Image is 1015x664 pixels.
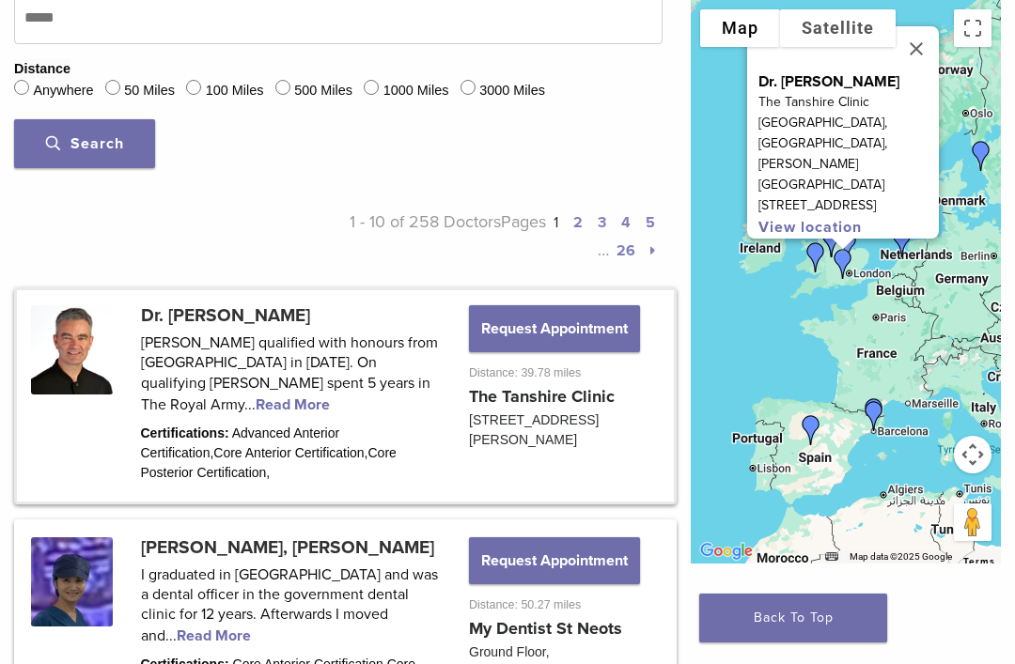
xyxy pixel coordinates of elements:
div: Dr. Mark Vincent [793,235,838,280]
label: Anywhere [33,81,93,101]
label: 500 Miles [294,81,352,101]
a: Back To Top [699,594,887,642]
a: Open this area in Google Maps (opens a new window) [695,539,757,564]
button: Drag Pegman onto the map to open Street View [954,503,992,541]
p: The Tanshire Clinic [758,92,939,113]
span: … [598,239,609,260]
button: Request Appointment [469,537,640,584]
div: Dr. Johan Hagman [959,133,1004,178]
div: Dr. Patricia Gatón [851,394,897,439]
button: Keyboard shortcuts [825,550,838,564]
div: Carmen Martin [789,408,834,453]
label: 100 Miles [206,81,264,101]
a: 5 [646,213,655,232]
span: Search [46,134,124,153]
a: 26 [617,241,635,260]
button: Show satellite imagery [780,9,896,47]
p: [STREET_ADDRESS] [758,195,939,216]
legend: Distance [14,59,70,80]
p: Dr. [PERSON_NAME] [758,71,939,92]
img: Google [695,539,757,564]
a: 3 [598,213,606,232]
a: 1 [554,213,558,232]
div: Dr. Nadezwda Pinedo Piñango [851,391,897,436]
p: Pages [501,208,664,264]
a: 2 [573,213,583,232]
button: Request Appointment [469,305,640,352]
button: Toggle fullscreen view [954,9,992,47]
a: View location [758,218,862,237]
div: Dr. Mercedes Robles-Medina [880,220,925,265]
button: Search [14,119,155,168]
span: Map data ©2025 Google [850,551,952,562]
label: 50 Miles [124,81,175,101]
button: Map camera controls [954,436,992,473]
p: [GEOGRAPHIC_DATA], [GEOGRAPHIC_DATA], [PERSON_NAME][GEOGRAPHIC_DATA] [758,113,939,195]
a: Terms (opens in new tab) [963,556,995,567]
button: Show street map [700,9,780,47]
label: 1000 Miles [383,81,449,101]
div: Dr. Richard Brooks [820,241,866,286]
a: 4 [621,213,631,232]
p: 1 - 10 of 258 Doctors [338,208,501,264]
button: Close [894,26,939,71]
label: 3000 Miles [479,81,545,101]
